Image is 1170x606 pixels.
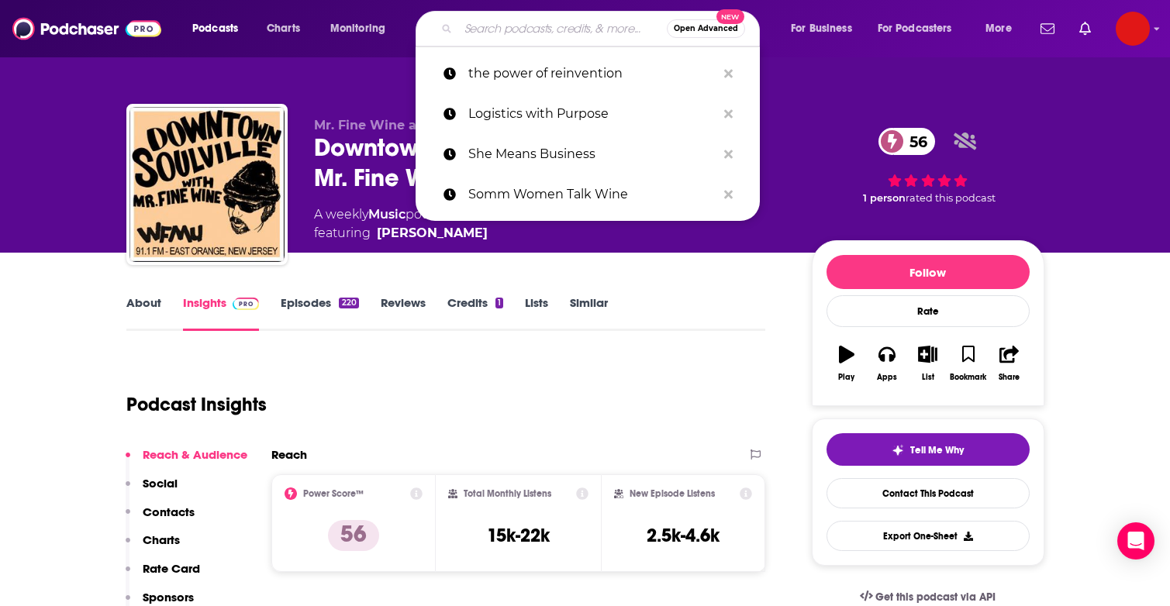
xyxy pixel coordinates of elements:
[667,19,745,38] button: Open AdvancedNew
[892,444,904,456] img: tell me why sparkle
[430,11,775,46] div: Search podcasts, credits, & more...
[416,53,760,94] a: the power of reinvention
[630,488,715,499] h2: New Episode Listens
[314,118,481,133] span: Mr. Fine Wine and WFMU
[12,14,161,43] img: Podchaser - Follow, Share and Rate Podcasts
[999,373,1020,382] div: Share
[464,488,551,499] h2: Total Monthly Listens
[468,94,716,134] p: Logistics with Purpose
[922,373,934,382] div: List
[126,561,200,590] button: Rate Card
[827,521,1030,551] button: Export One-Sheet
[838,373,854,382] div: Play
[1117,522,1154,560] div: Open Intercom Messenger
[328,520,379,551] p: 56
[181,16,258,41] button: open menu
[368,207,406,222] a: Music
[863,192,906,204] span: 1 person
[126,504,195,533] button: Contacts
[827,478,1030,508] a: Contact This Podcast
[377,224,488,243] a: [PERSON_NAME]
[1116,12,1150,46] button: Show profile menu
[416,174,760,215] a: Somm Women Talk Wine
[126,476,178,504] button: Social
[868,16,975,41] button: open menu
[126,447,247,476] button: Reach & Audience
[878,128,935,155] a: 56
[674,25,738,33] span: Open Advanced
[867,336,907,391] button: Apps
[570,295,608,331] a: Similar
[812,118,1044,215] div: 56 1 personrated this podcast
[192,18,238,40] span: Podcasts
[716,9,744,24] span: New
[143,447,247,462] p: Reach & Audience
[468,53,716,94] p: the power of reinvention
[339,298,358,308] div: 220
[257,16,309,41] a: Charts
[314,205,488,243] div: A weekly podcast
[877,373,897,382] div: Apps
[950,373,986,382] div: Bookmark
[487,524,550,547] h3: 15k-22k
[647,524,720,547] h3: 2.5k-4.6k
[447,295,503,331] a: Credits1
[1073,15,1097,42] a: Show notifications dropdown
[894,128,935,155] span: 56
[330,18,385,40] span: Monitoring
[126,393,267,416] h1: Podcast Insights
[458,16,667,41] input: Search podcasts, credits, & more...
[1034,15,1061,42] a: Show notifications dropdown
[281,295,358,331] a: Episodes220
[267,18,300,40] span: Charts
[495,298,503,308] div: 1
[129,107,285,262] img: Downtown Soulville with Mr. Fine Wine | WFMU
[780,16,871,41] button: open menu
[525,295,548,331] a: Lists
[1116,12,1150,46] span: Logged in as DoubleForte
[985,18,1012,40] span: More
[143,476,178,491] p: Social
[143,532,180,547] p: Charts
[875,591,996,604] span: Get this podcast via API
[314,224,488,243] span: featuring
[948,336,989,391] button: Bookmark
[183,295,260,331] a: InsightsPodchaser Pro
[468,134,716,174] p: She Means Business
[907,336,947,391] button: List
[416,94,760,134] a: Logistics with Purpose
[468,174,716,215] p: Somm Women Talk Wine
[827,336,867,391] button: Play
[303,488,364,499] h2: Power Score™
[827,255,1030,289] button: Follow
[319,16,406,41] button: open menu
[271,447,307,462] h2: Reach
[416,134,760,174] a: She Means Business
[143,561,200,576] p: Rate Card
[975,16,1031,41] button: open menu
[381,295,426,331] a: Reviews
[827,433,1030,466] button: tell me why sparkleTell Me Why
[827,295,1030,327] div: Rate
[989,336,1029,391] button: Share
[791,18,852,40] span: For Business
[1116,12,1150,46] img: User Profile
[143,504,195,519] p: Contacts
[126,295,161,331] a: About
[878,18,952,40] span: For Podcasters
[906,192,996,204] span: rated this podcast
[233,298,260,310] img: Podchaser Pro
[910,444,964,456] span: Tell Me Why
[143,590,194,604] p: Sponsors
[126,532,180,561] button: Charts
